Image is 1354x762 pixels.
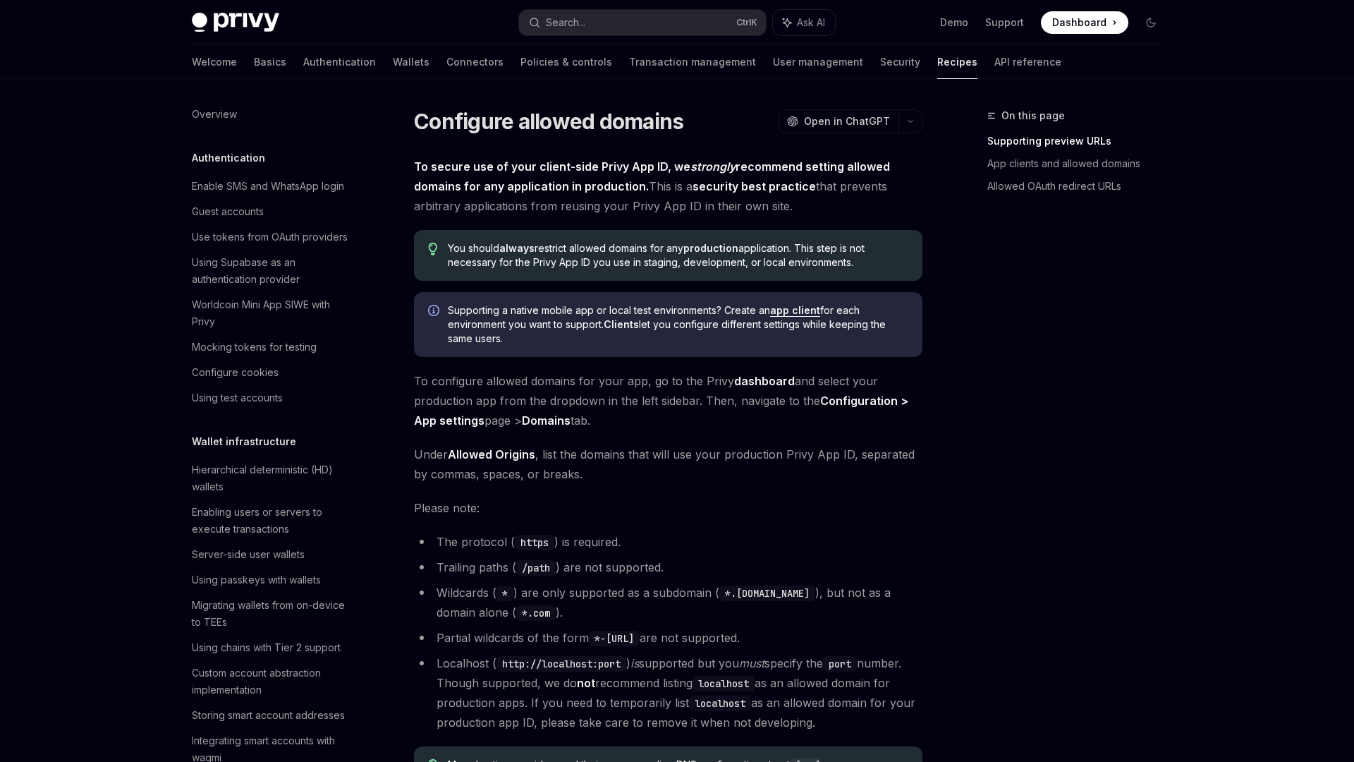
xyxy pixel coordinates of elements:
code: http://localhost:port [496,656,626,672]
a: Demo [940,16,968,30]
button: Open in ChatGPT [778,109,898,133]
div: Enable SMS and WhatsApp login [192,178,344,195]
a: API reference [994,45,1061,79]
div: Use tokens from OAuth providers [192,229,348,246]
div: Hierarchical deterministic (HD) wallets [192,461,353,495]
a: Transaction management [629,45,756,79]
span: Under , list the domains that will use your production Privy App ID, separated by commas, spaces,... [414,445,922,484]
li: Trailing paths ( ) are not supported. [414,557,922,577]
strong: not [577,676,595,690]
div: Custom account abstraction implementation [192,665,353,698]
span: Please note: [414,498,922,518]
a: Welcome [192,45,237,79]
a: Connectors [446,45,504,79]
code: localhost [693,676,755,691]
span: To configure allowed domains for your app, go to the Privy and select your production app from th... [414,371,922,430]
button: Ask AI [773,10,835,35]
li: Partial wildcards of the form are not supported. [414,628,922,648]
a: Support [985,16,1024,30]
h5: Wallet infrastructure [192,433,296,450]
strong: always [499,242,535,254]
div: Using Supabase as an authentication provider [192,254,353,288]
strong: security best practice [693,179,816,193]
strong: dashboard [734,374,795,388]
div: Server-side user wallets [192,546,305,563]
strong: Allowed Origins [448,447,535,461]
a: Guest accounts [181,199,361,224]
div: Overview [192,106,237,123]
em: is [630,656,639,670]
div: Mocking tokens for testing [192,339,317,356]
a: Dashboard [1041,11,1128,34]
code: https [515,535,554,550]
img: dark logo [192,13,279,32]
a: Using passkeys with wallets [181,567,361,593]
a: Basics [254,45,286,79]
a: Server-side user wallets [181,542,361,567]
span: You should restrict allowed domains for any application. This step is not necessary for the Privy... [448,241,908,270]
span: On this page [1001,107,1065,124]
a: Using test accounts [181,385,361,411]
a: Recipes [937,45,977,79]
h1: Configure allowed domains [414,109,683,134]
a: Using Supabase as an authentication provider [181,250,361,292]
div: Configure cookies [192,364,279,381]
div: Storing smart account addresses [192,707,345,724]
span: Ask AI [797,16,825,30]
div: Migrating wallets from on-device to TEEs [192,597,353,631]
a: Using chains with Tier 2 support [181,635,361,660]
a: Authentication [303,45,376,79]
li: Wildcards ( ) are only supported as a subdomain ( ), but not as a domain alone ( ). [414,583,922,622]
div: Using test accounts [192,389,283,406]
a: Custom account abstraction implementation [181,660,361,703]
a: Policies & controls [520,45,612,79]
code: *.com [516,605,556,621]
div: Using passkeys with wallets [192,571,321,588]
a: Storing smart account addresses [181,703,361,728]
a: User management [773,45,863,79]
a: dashboard [734,374,795,389]
a: Enable SMS and WhatsApp login [181,174,361,199]
a: Overview [181,102,361,127]
button: Toggle dark mode [1140,11,1162,34]
button: Search...CtrlK [519,10,766,35]
a: app client [770,304,820,317]
code: port [823,656,857,672]
svg: Tip [428,243,438,255]
a: Migrating wallets from on-device to TEEs [181,593,361,635]
svg: Info [428,305,442,319]
div: Enabling users or servers to execute transactions [192,504,353,538]
span: Dashboard [1052,16,1106,30]
strong: production [683,242,738,254]
strong: Domains [522,413,571,428]
a: Supporting preview URLs [987,130,1173,152]
a: App clients and allowed domains [987,152,1173,175]
a: Enabling users or servers to execute transactions [181,500,361,542]
div: Guest accounts [192,203,264,220]
a: Wallets [393,45,429,79]
a: Configure cookies [181,360,361,385]
a: Use tokens from OAuth providers [181,224,361,250]
div: Search... [546,14,585,31]
code: /path [516,560,556,576]
div: Using chains with Tier 2 support [192,639,341,656]
span: Ctrl K [736,17,757,28]
a: Allowed OAuth redirect URLs [987,175,1173,198]
a: Security [880,45,920,79]
code: *-[URL] [589,631,640,646]
span: This is a that prevents arbitrary applications from reusing your Privy App ID in their own site. [414,157,922,216]
a: Hierarchical deterministic (HD) wallets [181,457,361,500]
li: Localhost ( ) supported but you specify the number. Though supported, we do recommend listing as ... [414,653,922,732]
code: *.[DOMAIN_NAME] [719,586,815,601]
span: Supporting a native mobile app or local test environments? Create an for each environment you wan... [448,303,908,346]
li: The protocol ( ) is required. [414,532,922,552]
span: Open in ChatGPT [804,114,890,128]
a: Mocking tokens for testing [181,334,361,360]
em: strongly [690,159,736,174]
em: must [739,656,764,670]
h5: Authentication [192,150,265,167]
a: Worldcoin Mini App SIWE with Privy [181,292,361,334]
strong: To secure use of your client-side Privy App ID, we recommend setting allowed domains for any appl... [414,159,890,193]
div: Worldcoin Mini App SIWE with Privy [192,296,353,330]
strong: Clients [604,318,639,330]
